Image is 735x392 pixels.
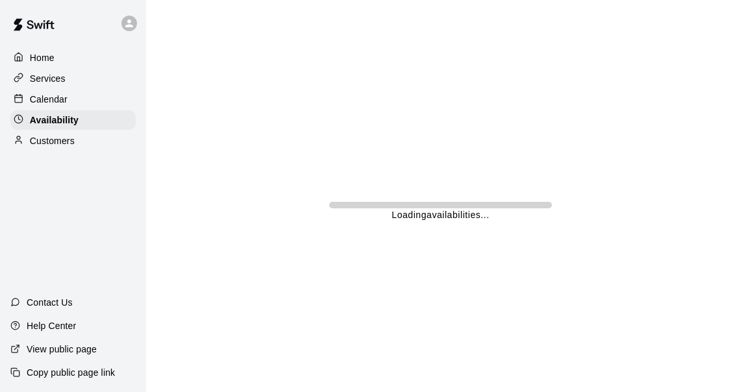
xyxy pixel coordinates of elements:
a: Home [10,48,136,67]
a: Availability [10,110,136,130]
p: Home [30,51,55,64]
p: Help Center [27,319,76,332]
p: View public page [27,343,97,356]
p: Loading availabilities ... [392,208,489,222]
p: Calendar [30,93,68,106]
p: Customers [30,134,75,147]
a: Calendar [10,90,136,109]
p: Availability [30,114,79,127]
p: Services [30,72,66,85]
a: Customers [10,131,136,151]
p: Contact Us [27,296,73,309]
p: Copy public page link [27,366,115,379]
a: Services [10,69,136,88]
